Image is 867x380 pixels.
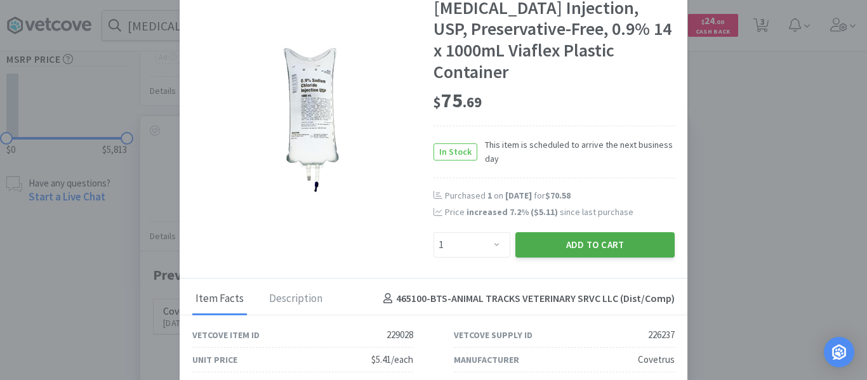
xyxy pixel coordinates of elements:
[515,232,675,258] button: Add to Cart
[534,206,555,218] span: $5.11
[434,144,477,160] span: In Stock
[445,205,675,219] div: Price since last purchase
[454,353,519,367] div: Manufacturer
[192,328,260,342] div: Vetcove Item ID
[545,190,571,201] span: $70.58
[192,353,237,367] div: Unit Price
[387,327,413,343] div: 229028
[454,328,533,342] div: Vetcove Supply ID
[433,88,482,113] span: 75
[371,352,413,367] div: $5.41/each
[487,190,492,201] span: 1
[648,327,675,343] div: 226237
[265,40,361,199] img: 38b33de9fb234c18a17713b21a330b32_226237.png
[638,352,675,367] div: Covetrus
[463,93,482,111] span: . 69
[266,284,326,315] div: Description
[192,284,247,315] div: Item Facts
[445,190,675,202] div: Purchased on for
[378,291,675,307] h4: 465100-BTS - ANIMAL TRACKS VETERINARY SRVC LLC (Dist/Comp)
[467,206,558,218] span: increased 7.2 % ( )
[824,337,854,367] div: Open Intercom Messenger
[505,190,532,201] span: [DATE]
[477,138,675,166] span: This item is scheduled to arrive the next business day
[433,93,441,111] span: $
